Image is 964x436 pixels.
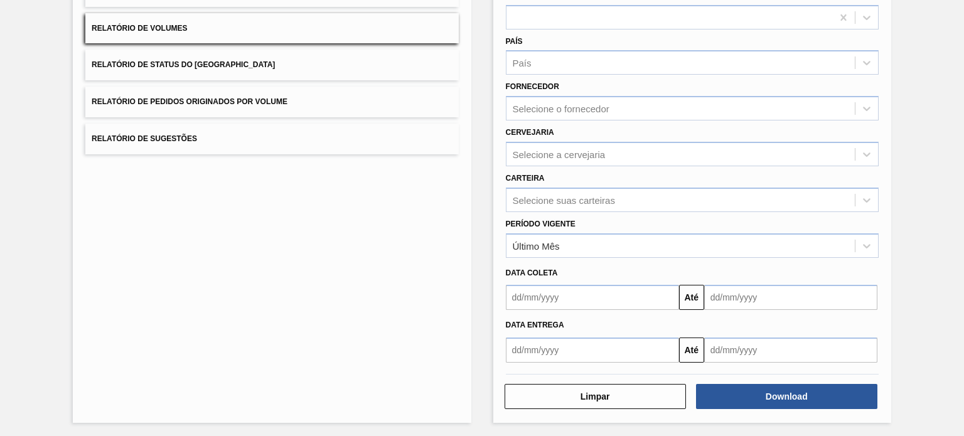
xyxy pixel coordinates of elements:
span: Data coleta [506,269,558,277]
button: Até [679,285,704,310]
button: Relatório de Sugestões [85,124,458,154]
div: Selecione suas carteiras [513,194,615,205]
label: Cervejaria [506,128,554,137]
span: Relatório de Pedidos Originados por Volume [92,97,287,106]
label: País [506,37,523,46]
input: dd/mm/yyyy [704,285,877,310]
span: Data entrega [506,321,564,329]
div: Selecione o fornecedor [513,104,609,114]
button: Download [696,384,877,409]
label: Período Vigente [506,220,576,228]
div: Último Mês [513,240,560,251]
div: País [513,58,532,68]
input: dd/mm/yyyy [506,338,679,363]
button: Relatório de Volumes [85,13,458,44]
span: Relatório de Status do [GEOGRAPHIC_DATA] [92,60,275,69]
button: Relatório de Status do [GEOGRAPHIC_DATA] [85,50,458,80]
label: Fornecedor [506,82,559,91]
span: Relatório de Volumes [92,24,187,33]
label: Carteira [506,174,545,183]
input: dd/mm/yyyy [506,285,679,310]
input: dd/mm/yyyy [704,338,877,363]
div: Selecione a cervejaria [513,149,606,159]
button: Relatório de Pedidos Originados por Volume [85,87,458,117]
span: Relatório de Sugestões [92,134,197,143]
button: Até [679,338,704,363]
button: Limpar [505,384,686,409]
